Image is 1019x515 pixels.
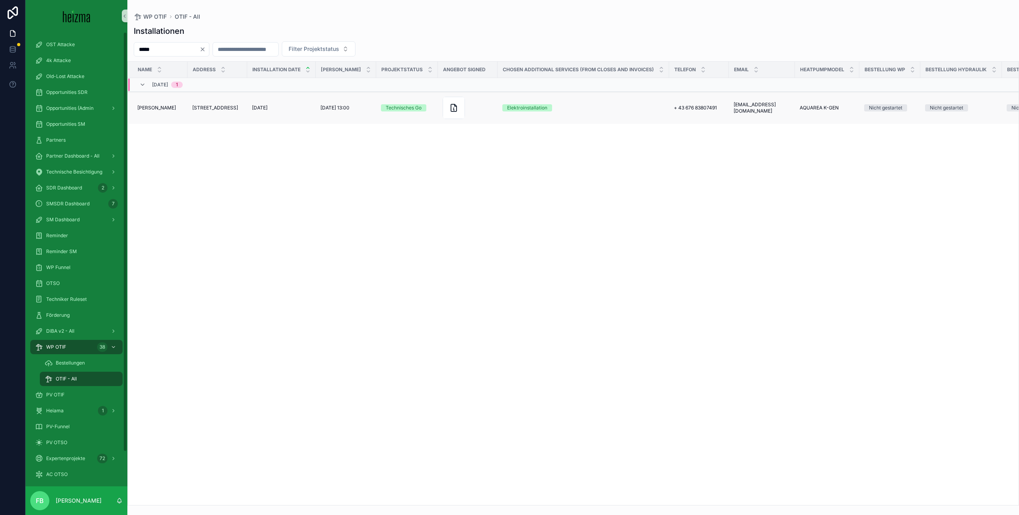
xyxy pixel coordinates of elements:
[97,454,107,463] div: 72
[46,41,75,48] span: OST Attacke
[925,104,997,111] a: Nicht gestartet
[30,149,123,163] a: Partner Dashboard - All
[864,104,916,111] a: Nicht gestartet
[46,201,90,207] span: SMSDR Dashboard
[137,105,183,111] a: [PERSON_NAME]
[502,104,664,111] a: Elektroinstallation
[30,260,123,275] a: WP Funnel
[734,66,749,73] span: Email
[320,105,349,111] span: [DATE] 13:00
[152,82,168,88] span: [DATE]
[30,244,123,259] a: Reminder SM
[30,404,123,418] a: Heiama1
[30,451,123,466] a: Expertenprojekte72
[46,392,64,398] span: PV OTIF
[137,105,176,111] span: [PERSON_NAME]
[800,105,839,111] span: AQUAREA K-GEN
[46,471,68,478] span: AC OTSO
[507,104,547,111] div: Elektroinstallation
[134,25,184,37] h1: Installationen
[30,37,123,52] a: OST Attacke
[252,105,311,111] a: [DATE]
[30,276,123,291] a: OTSO
[869,104,902,111] div: Nicht gestartet
[30,308,123,322] a: Förderung
[63,10,90,22] img: App logo
[30,117,123,131] a: Opportunities SM
[30,388,123,402] a: PV OTIF
[46,264,70,271] span: WP Funnel
[321,66,361,73] span: [PERSON_NAME]
[674,66,696,73] span: Telefon
[30,69,123,84] a: Old-Lost Attacke
[46,248,77,255] span: Reminder SM
[30,228,123,243] a: Reminder
[46,344,66,350] span: WP OTIF
[56,376,77,382] span: OTIF - All
[46,439,67,446] span: PV OTSO
[192,105,238,111] span: [STREET_ADDRESS]
[30,197,123,211] a: SMSDR Dashboard7
[443,66,486,73] span: Angebot Signed
[46,408,64,414] span: Heiama
[46,121,85,127] span: Opportunities SM
[800,66,844,73] span: HeatPumpModel
[734,101,790,114] a: [EMAIL_ADDRESS][DOMAIN_NAME]
[56,360,85,366] span: Bestellungen
[46,153,100,159] span: Partner Dashboard - All
[46,296,87,302] span: Techniker Ruleset
[289,45,339,53] span: Filter Projektstatus
[282,41,355,57] button: Select Button
[252,66,301,73] span: Installation Date
[175,13,200,21] a: OTIF - All
[46,455,85,462] span: Expertenprojekte
[176,82,178,88] div: 1
[30,292,123,306] a: Techniker Ruleset
[30,213,123,227] a: SM Dashboard
[46,217,80,223] span: SM Dashboard
[674,105,724,111] a: + 43 676 83807491
[46,423,70,430] span: PV-Funnel
[56,497,102,505] p: [PERSON_NAME]
[46,328,74,334] span: DiBA v2 - All
[320,105,371,111] a: [DATE] 13:00
[46,280,60,287] span: OTSO
[503,66,654,73] span: Chosen Additional Services (from Closes and Invoices)
[30,467,123,482] a: AC OTSO
[252,105,267,111] span: [DATE]
[386,104,422,111] div: Technisches Go
[30,324,123,338] a: DiBA v2 - All
[25,32,127,486] div: scrollable content
[193,66,216,73] span: Address
[199,46,209,53] button: Clear
[381,66,423,73] span: Projektstatus
[108,199,118,209] div: 7
[30,340,123,354] a: WP OTIF38
[46,169,102,175] span: Technische Besichtigung
[138,66,152,73] span: Name
[30,181,123,195] a: SDR Dashboard2
[98,183,107,193] div: 2
[192,105,242,111] a: [STREET_ADDRESS]
[865,66,905,73] span: Bestellung WP
[97,342,107,352] div: 38
[46,105,94,111] span: Opportunities (Admin
[40,372,123,386] a: OTIF - All
[46,137,66,143] span: Partners
[40,356,123,370] a: Bestellungen
[46,185,82,191] span: SDR Dashboard
[30,419,123,434] a: PV-Funnel
[143,13,167,21] span: WP OTIF
[134,13,167,21] a: WP OTIF
[30,133,123,147] a: Partners
[46,73,84,80] span: Old-Lost Attacke
[30,53,123,68] a: 4k Attacke
[98,406,107,416] div: 1
[30,101,123,115] a: Opportunities (Admin
[925,66,987,73] span: Bestellung Hydraulik
[46,89,88,96] span: Opportunities SDR
[46,232,68,239] span: Reminder
[30,165,123,179] a: Technische Besichtigung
